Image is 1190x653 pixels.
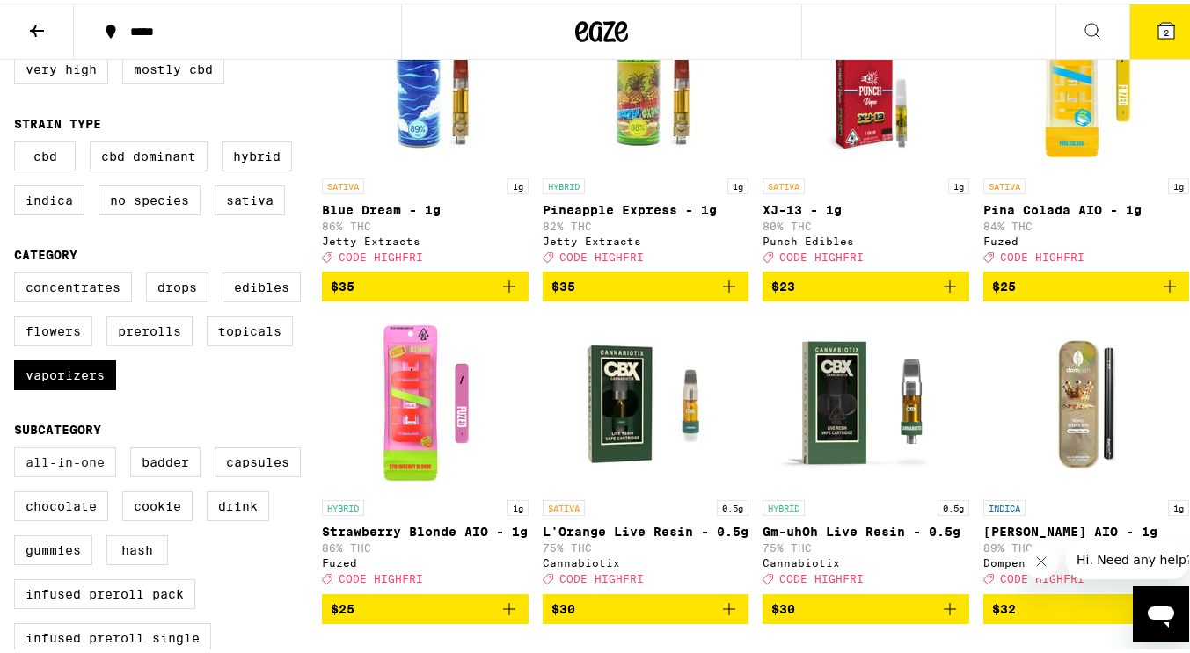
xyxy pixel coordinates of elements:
[14,419,101,433] legend: Subcategory
[763,312,969,590] a: Open page for Gm-uhOh Live Resin - 0.5g from Cannabiotix
[215,182,285,212] label: Sativa
[331,599,354,613] span: $25
[771,599,795,613] span: $30
[551,599,575,613] span: $30
[948,175,969,191] p: 1g
[1164,24,1169,34] span: 2
[771,276,795,290] span: $23
[1000,248,1084,259] span: CODE HIGHFRI
[14,620,211,649] label: Infused Preroll Single
[763,268,969,298] button: Add to bag
[322,554,529,565] div: Fuzed
[559,248,644,259] span: CODE HIGHFRI
[983,232,1190,243] div: Fuzed
[322,497,364,512] p: HYBRID
[779,570,864,582] span: CODE HIGHFRI
[543,521,749,535] p: L'Orange Live Resin - 0.5g
[14,113,101,127] legend: Strain Type
[551,276,575,290] span: $35
[763,217,969,229] p: 80% THC
[207,488,269,518] label: Drink
[14,244,77,258] legend: Category
[14,182,84,212] label: Indica
[983,554,1190,565] div: Dompen
[543,217,749,229] p: 82% THC
[992,599,1016,613] span: $32
[543,268,749,298] button: Add to bag
[763,497,805,512] p: HYBRID
[543,175,585,191] p: HYBRID
[983,521,1190,535] p: [PERSON_NAME] AIO - 1g
[778,312,953,488] img: Cannabiotix - Gm-uhOh Live Resin - 0.5g
[11,12,127,26] span: Hi. Need any help?
[763,175,805,191] p: SATIVA
[14,51,108,81] label: Very High
[543,497,585,512] p: SATIVA
[322,521,529,535] p: Strawberry Blonde AIO - 1g
[763,521,969,535] p: Gm-uhOh Live Resin - 0.5g
[99,182,201,212] label: No Species
[322,200,529,214] p: Blue Dream - 1g
[339,570,423,582] span: CODE HIGHFRI
[1000,570,1084,582] span: CODE HIGHFRI
[763,554,969,565] div: Cannabiotix
[727,175,748,191] p: 1g
[763,200,969,214] p: XJ-13 - 1g
[763,539,969,550] p: 75% THC
[1168,497,1189,512] p: 1g
[322,175,364,191] p: SATIVA
[322,591,529,620] button: Add to bag
[1168,175,1189,191] p: 1g
[222,138,292,168] label: Hybrid
[992,276,1016,290] span: $25
[543,539,749,550] p: 75% THC
[983,200,1190,214] p: Pina Colada AIO - 1g
[1133,583,1189,639] iframe: Button to launch messaging window
[983,217,1190,229] p: 84% THC
[106,313,193,343] label: Prerolls
[983,497,1026,512] p: INDICA
[717,497,748,512] p: 0.5g
[779,248,864,259] span: CODE HIGHFRI
[983,268,1190,298] button: Add to bag
[763,591,969,620] button: Add to bag
[983,539,1190,550] p: 89% THC
[543,591,749,620] button: Add to bag
[215,444,301,474] label: Capsules
[507,175,529,191] p: 1g
[14,357,116,387] label: Vaporizers
[14,313,92,343] label: Flowers
[558,312,734,488] img: Cannabiotix - L'Orange Live Resin - 0.5g
[130,444,201,474] label: Badder
[543,232,749,243] div: Jetty Extracts
[322,539,529,550] p: 86% THC
[207,313,293,343] label: Topicals
[106,532,168,562] label: Hash
[998,312,1174,488] img: Dompen - King Louis XIII AIO - 1g
[983,175,1026,191] p: SATIVA
[559,570,644,582] span: CODE HIGHFRI
[339,248,423,259] span: CODE HIGHFRI
[1024,541,1059,576] iframe: Close message
[90,138,208,168] label: CBD Dominant
[322,217,529,229] p: 86% THC
[322,232,529,243] div: Jetty Extracts
[543,200,749,214] p: Pineapple Express - 1g
[763,232,969,243] div: Punch Edibles
[122,488,193,518] label: Cookie
[983,591,1190,620] button: Add to bag
[983,312,1190,590] a: Open page for King Louis XIII AIO - 1g from Dompen
[543,554,749,565] div: Cannabiotix
[337,312,513,488] img: Fuzed - Strawberry Blonde AIO - 1g
[322,268,529,298] button: Add to bag
[14,138,76,168] label: CBD
[507,497,529,512] p: 1g
[146,269,208,299] label: Drops
[331,276,354,290] span: $35
[322,312,529,590] a: Open page for Strawberry Blonde AIO - 1g from Fuzed
[1066,537,1189,576] iframe: Message from company
[938,497,969,512] p: 0.5g
[14,576,195,606] label: Infused Preroll Pack
[14,444,116,474] label: All-In-One
[223,269,301,299] label: Edibles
